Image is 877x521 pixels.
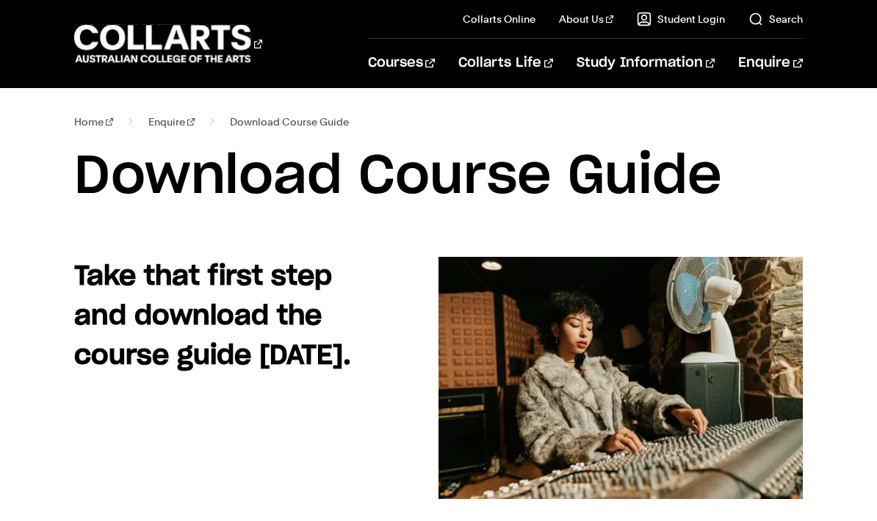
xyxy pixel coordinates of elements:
[738,39,802,87] a: Enquire
[74,112,113,132] a: Home
[559,12,613,26] a: About Us
[368,39,435,87] a: Courses
[74,263,351,369] strong: Take that first step and download the course guide [DATE].
[458,39,553,87] a: Collarts Life
[463,12,535,26] a: Collarts Online
[637,12,725,26] a: Student Login
[74,23,262,65] div: Go to homepage
[148,112,195,132] a: Enquire
[230,112,349,132] span: Download Course Guide
[74,144,802,210] h1: Download Course Guide
[577,39,715,87] a: Study Information
[748,12,803,26] a: Search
